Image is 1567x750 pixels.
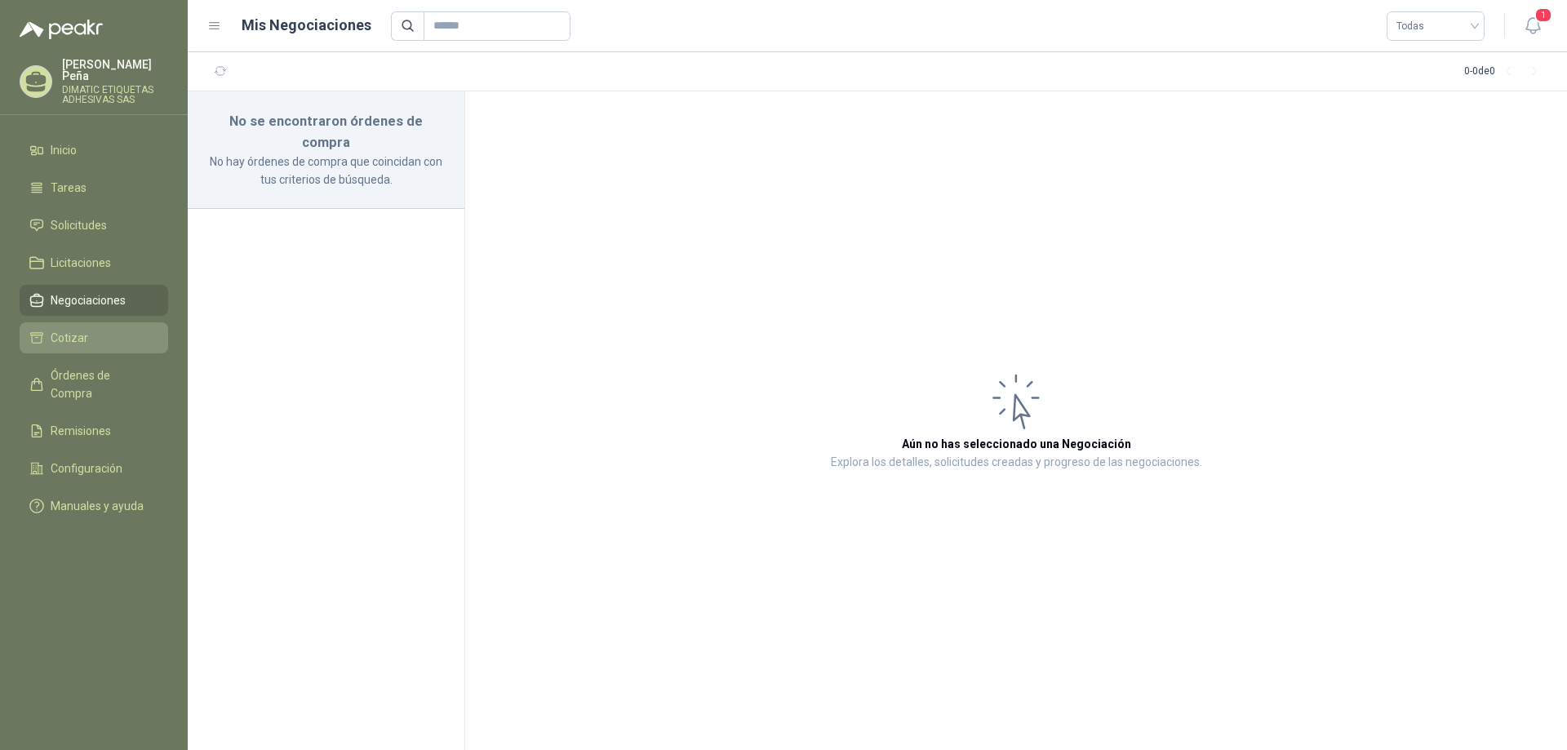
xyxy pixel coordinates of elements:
[1464,59,1547,85] div: 0 - 0 de 0
[51,141,77,159] span: Inicio
[902,435,1131,453] h3: Aún no has seleccionado una Negociación
[51,291,126,309] span: Negociaciones
[62,59,168,82] p: [PERSON_NAME] Peña
[51,216,107,234] span: Solicitudes
[207,111,445,153] h3: No se encontraron órdenes de compra
[20,135,168,166] a: Inicio
[1534,7,1552,23] span: 1
[20,415,168,446] a: Remisiones
[51,329,88,347] span: Cotizar
[20,20,103,39] img: Logo peakr
[242,14,371,37] h1: Mis Negociaciones
[20,322,168,353] a: Cotizar
[20,453,168,484] a: Configuración
[20,210,168,241] a: Solicitudes
[51,422,111,440] span: Remisiones
[62,85,168,104] p: DIMATIC ETIQUETAS ADHESIVAS SAS
[20,172,168,203] a: Tareas
[20,285,168,316] a: Negociaciones
[20,360,168,409] a: Órdenes de Compra
[207,153,445,189] p: No hay órdenes de compra que coincidan con tus criterios de búsqueda.
[20,247,168,278] a: Licitaciones
[51,179,87,197] span: Tareas
[1396,14,1475,38] span: Todas
[20,490,168,521] a: Manuales y ayuda
[51,254,111,272] span: Licitaciones
[51,497,144,515] span: Manuales y ayuda
[51,366,153,402] span: Órdenes de Compra
[1518,11,1547,41] button: 1
[51,459,122,477] span: Configuración
[831,453,1202,473] p: Explora los detalles, solicitudes creadas y progreso de las negociaciones.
